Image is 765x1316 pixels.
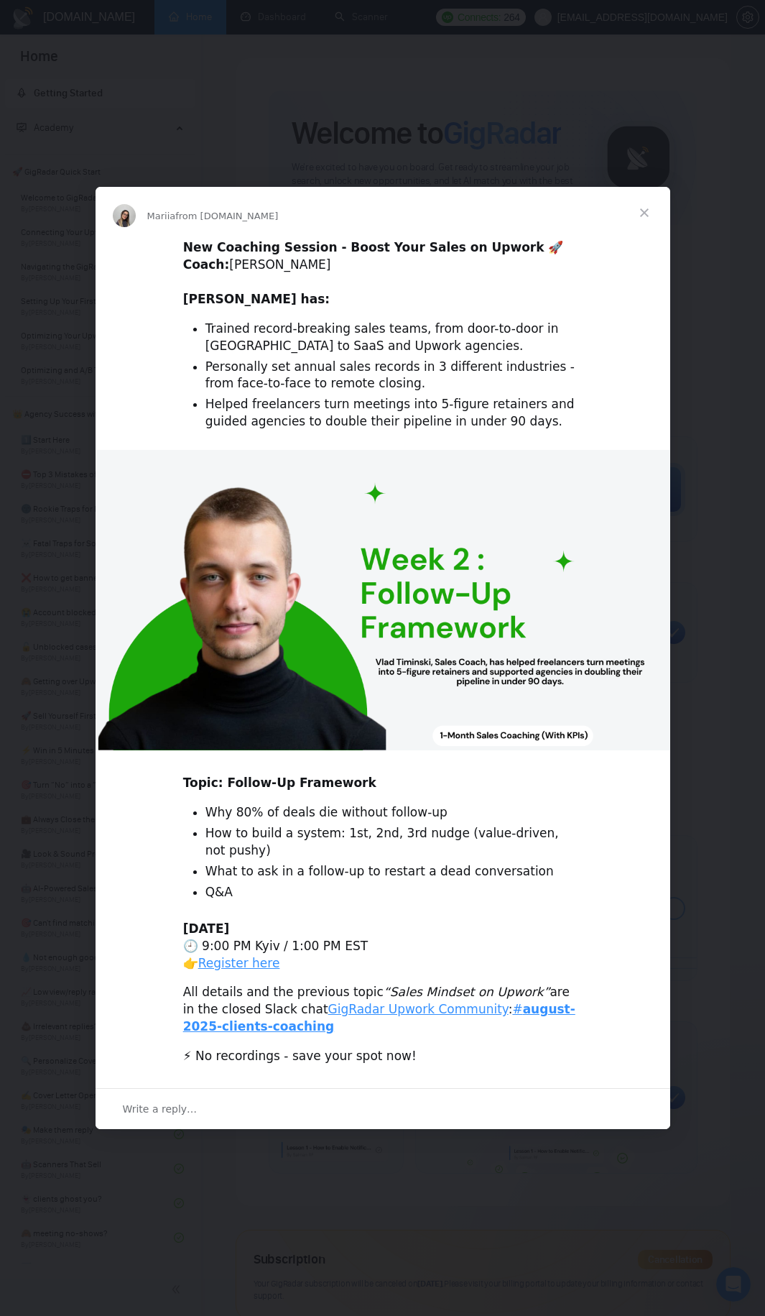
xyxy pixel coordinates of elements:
[183,292,330,306] b: [PERSON_NAME] has:
[205,863,583,880] li: What to ask in a follow-up to restart a dead conversation
[618,187,670,239] span: Close
[183,776,376,790] b: Topic: Follow-Up Framework
[96,1088,670,1129] div: Open conversation and reply
[123,1100,198,1118] span: Write a reply…
[328,1002,509,1016] a: GigRadar Upwork Community
[198,956,280,970] a: Register here
[147,211,176,221] span: Mariia
[183,921,230,936] b: [DATE]
[183,984,583,1035] div: All details and the previous topic are in the closed Slack chat :
[205,804,583,822] li: Why 80% of deals die without follow-up
[183,921,583,972] div: 🕘 9:00 PM Kyiv / 1:00 PM EST 👉
[183,240,564,254] b: New Coaching Session - Boost Your Sales on Upwork 🚀
[384,985,550,999] i: “Sales Mindset on Upwork”
[183,1002,575,1034] a: #august-2025-clients-coaching
[183,239,583,308] div: ​ [PERSON_NAME] ​ ​
[205,884,583,901] li: Q&A
[205,825,583,860] li: How to build a system: 1st, 2nd, 3rd nudge (value-driven, not pushy)
[205,396,583,431] li: Helped freelancers turn meetings into 5-figure retainers and guided agencies to double their pipe...
[113,204,136,227] img: Profile image for Mariia
[183,1048,583,1065] div: ⚡ No recordings - save your spot now!
[183,1002,575,1034] b: august-2025-clients-coaching
[175,211,278,221] span: from [DOMAIN_NAME]
[183,257,230,272] b: Coach:
[205,321,583,355] li: Trained record-breaking sales teams, from door-to-door in [GEOGRAPHIC_DATA] to SaaS and Upwork ag...
[205,359,583,393] li: Personally set annual sales records in 3 different industries - from face-to-face to remote closing.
